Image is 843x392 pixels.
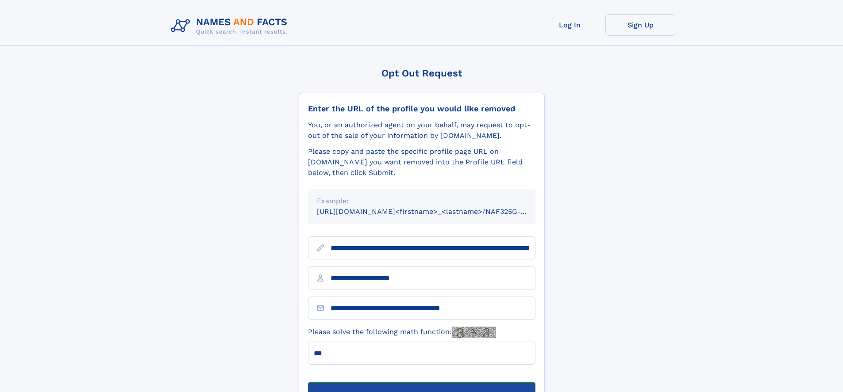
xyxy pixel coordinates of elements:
[317,196,527,206] div: Example:
[308,104,535,114] div: Enter the URL of the profile you would like removed
[167,14,295,38] img: Logo Names and Facts
[308,327,496,338] label: Please solve the following math function:
[317,207,552,216] small: [URL][DOMAIN_NAME]<firstname>_<lastname>/NAF325G-xxxxxxxx
[299,68,545,79] div: Opt Out Request
[605,14,676,36] a: Sign Up
[535,14,605,36] a: Log In
[308,120,535,141] div: You, or an authorized agent on your behalf, may request to opt-out of the sale of your informatio...
[308,146,535,178] div: Please copy and paste the specific profile page URL on [DOMAIN_NAME] you want removed into the Pr...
